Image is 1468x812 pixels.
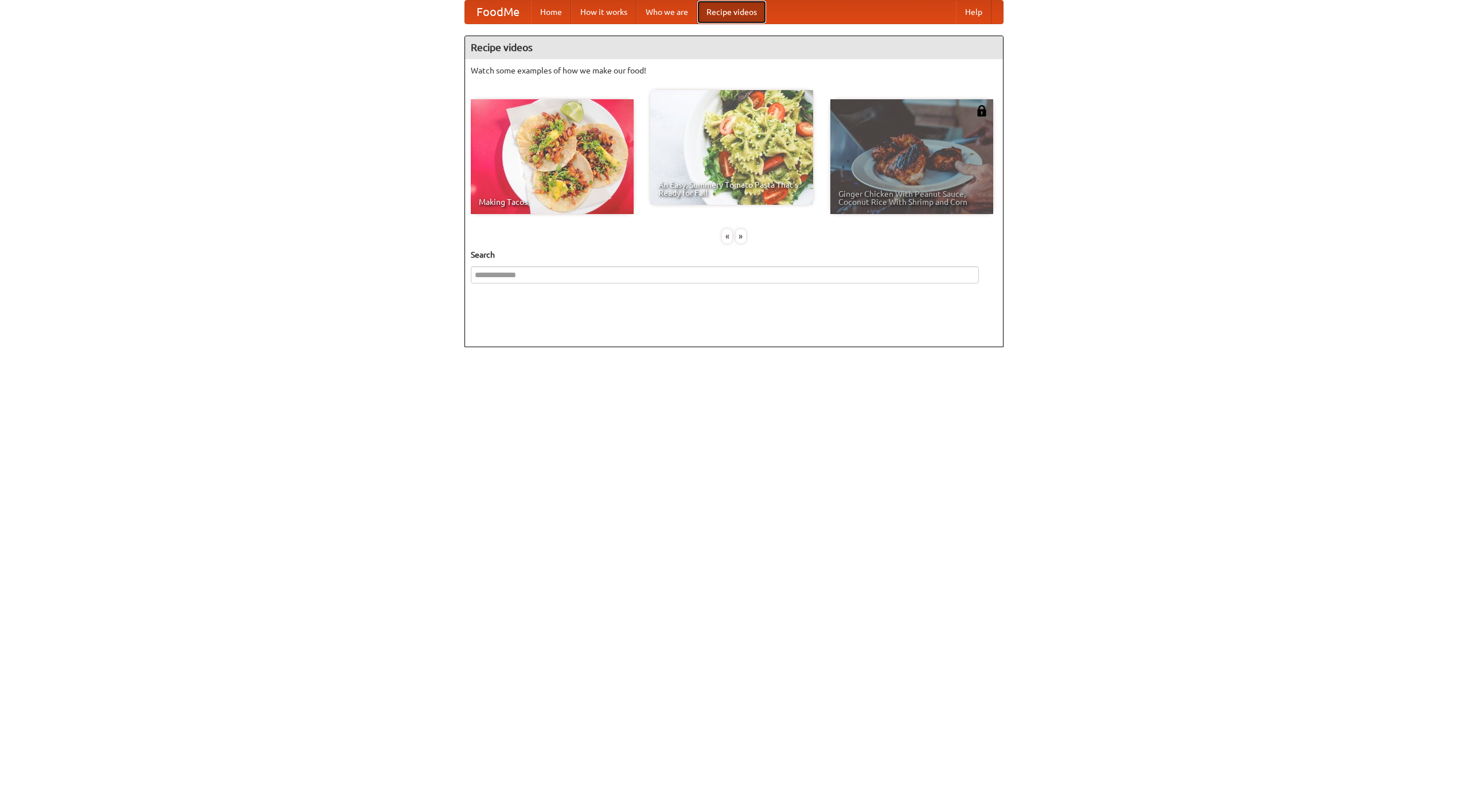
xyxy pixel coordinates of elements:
span: An Easy, Summery Tomato Pasta That's Ready for Fall [658,181,805,197]
p: Watch some examples of how we make our food! [471,65,997,76]
a: FoodMe [465,1,531,24]
div: » [736,229,746,243]
a: How it works [571,1,637,24]
span: Making Tacos [479,198,626,206]
h4: Recipe videos [465,36,1003,59]
h5: Search [471,249,997,261]
a: Making Tacos [471,99,634,214]
div: « [722,229,732,243]
a: An Easy, Summery Tomato Pasta That's Ready for Fall [650,90,813,205]
img: 483408.png [976,105,987,116]
a: Recipe videos [697,1,766,24]
a: Help [956,1,991,24]
a: Who we are [637,1,697,24]
a: Home [531,1,571,24]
